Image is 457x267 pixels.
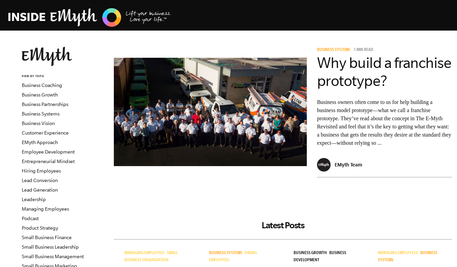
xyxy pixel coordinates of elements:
span: Business Systems [209,251,242,256]
a: Business Development [294,251,346,263]
a: Business Vision [22,121,55,126]
a: Employee Development [22,149,75,155]
a: Leadership [22,197,46,202]
p: EMyth Team [335,162,362,167]
a: Business Growth [294,251,329,256]
a: EMyth Approach [22,140,58,145]
a: Hiring Employees [209,251,257,263]
img: EMyth Business Coaching [8,7,171,28]
p: Business owners often come to us for help building a business model prototype—what we call a fran... [317,98,452,147]
a: Managing Employees [378,251,420,256]
a: Business Systems [209,251,245,256]
a: Podcast [22,216,39,221]
a: Why build a franchise prototype? [317,54,452,89]
img: business model prototype [114,58,307,166]
img: EMyth [22,47,72,66]
a: Product Strategy [22,225,58,231]
a: Managing Employees [22,206,69,212]
span: Managing Employees [124,251,164,256]
a: Customer Experience [22,130,69,136]
a: Small Business Leadership [22,244,79,250]
a: Small Business Management [22,254,84,259]
a: Small Business Finance [22,235,72,240]
span: Business Growth [294,251,327,256]
a: Business Growth [22,92,58,97]
a: Business Systems [317,48,353,53]
a: Business Coaching [22,83,62,88]
a: Business Partnerships [22,102,68,107]
a: Entrepreneurial Mindset [22,159,75,164]
p: 1 min read [354,48,373,53]
span: Managing Employees [378,251,418,256]
a: Managing Employees [124,251,167,256]
a: Lead Conversion [22,178,58,183]
span: Business Systems [317,48,350,53]
a: Hiring Employees [22,168,61,174]
a: Lead Generation [22,187,58,193]
img: EMyth Team - EMyth [317,158,331,172]
h2: Latest Posts [114,220,452,230]
a: Business Systems [22,111,59,117]
h6: VIEW BY TOPIC [22,74,104,79]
